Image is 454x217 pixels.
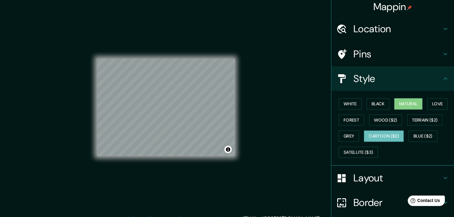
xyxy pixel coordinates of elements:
h4: Mappin [373,1,412,13]
div: Location [331,17,454,41]
button: Wood ($2) [369,114,402,126]
button: Grey [339,130,359,142]
h4: Location [353,23,442,35]
h4: Border [353,196,442,209]
button: White [339,98,362,110]
h4: Layout [353,172,442,184]
button: Cartoon ($2) [364,130,404,142]
button: Love [427,98,448,110]
button: Blue ($2) [409,130,437,142]
div: Layout [331,166,454,190]
button: Satellite ($3) [339,147,378,158]
h4: Pins [353,48,442,60]
div: Style [331,66,454,91]
canvas: Map [97,59,235,156]
h4: Style [353,72,442,85]
button: Natural [394,98,422,110]
button: Terrain ($2) [407,114,443,126]
button: Forest [339,114,364,126]
iframe: Help widget launcher [399,193,447,210]
button: Black [367,98,390,110]
button: Toggle attribution [224,146,232,153]
div: Border [331,190,454,215]
div: Pins [331,42,454,66]
img: pin-icon.png [407,5,412,10]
